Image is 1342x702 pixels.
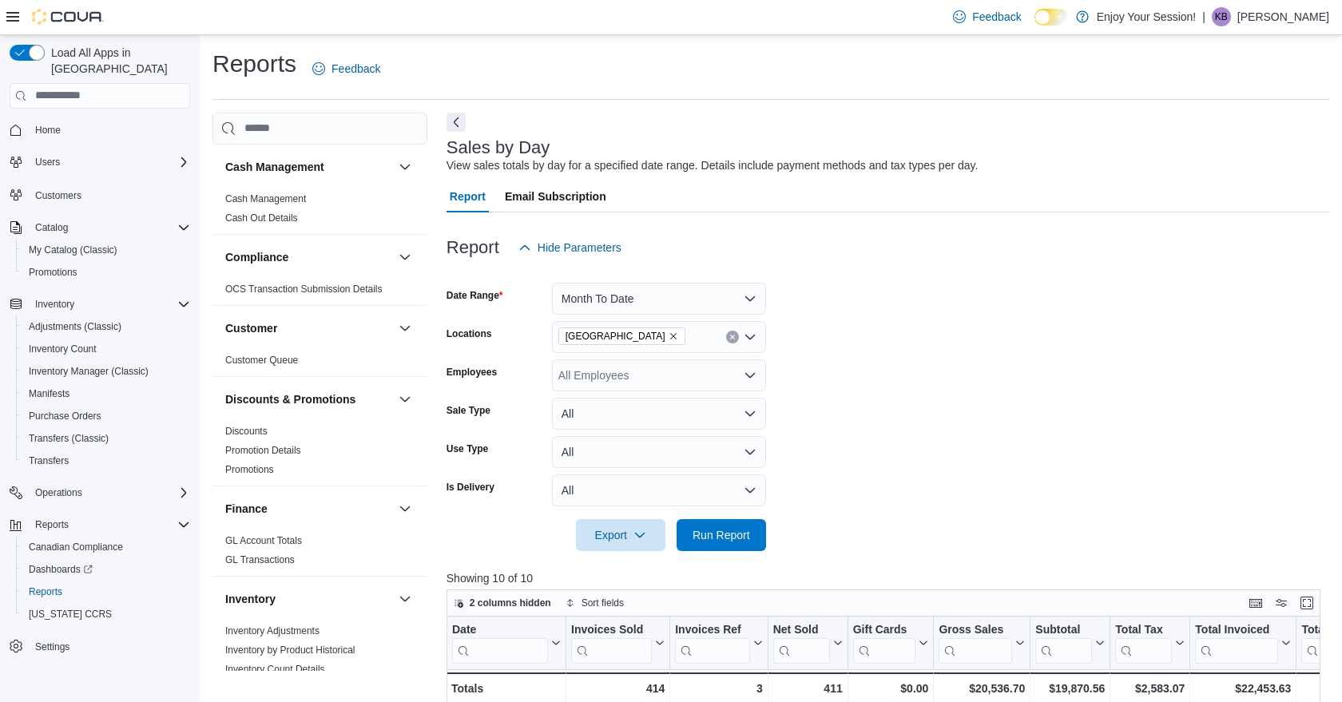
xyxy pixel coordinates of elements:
button: Inventory Count [16,338,197,360]
div: Total Invoiced [1195,623,1278,638]
button: Settings [3,635,197,658]
span: Inventory Manager (Classic) [29,365,149,378]
p: Enjoy Your Session! [1097,7,1197,26]
span: Purchase Orders [29,410,101,422]
a: Customer Queue [225,355,298,366]
div: Finance [212,531,427,576]
label: Locations [447,327,492,340]
span: My Catalog (Classic) [29,244,117,256]
div: Date [452,623,548,664]
h3: Cash Management [225,159,324,175]
button: Canadian Compliance [16,536,197,558]
span: Manifests [29,387,69,400]
div: $2,583.07 [1115,679,1185,698]
button: Open list of options [744,369,756,382]
span: GL Account Totals [225,534,302,547]
button: Users [3,151,197,173]
div: Totals [451,679,561,698]
p: | [1202,7,1205,26]
button: Keyboard shortcuts [1246,593,1265,613]
span: Reports [29,585,62,598]
div: $0.00 [852,679,928,698]
button: Discounts & Promotions [395,390,415,409]
span: Washington CCRS [22,605,190,624]
button: Catalog [29,218,74,237]
div: Compliance [212,280,427,305]
button: Catalog [3,216,197,239]
button: Adjustments (Classic) [16,315,197,338]
button: Manifests [16,383,197,405]
span: Transfers [22,451,190,470]
span: Settings [35,641,69,653]
div: Subtotal [1035,623,1092,664]
span: Transfers (Classic) [22,429,190,448]
span: [GEOGRAPHIC_DATA] [566,328,665,344]
button: Run Report [677,519,766,551]
h3: Inventory [225,591,276,607]
button: Inventory Manager (Classic) [16,360,197,383]
span: Inventory Count Details [225,663,325,676]
button: Finance [225,501,392,517]
span: Carlisle [558,327,685,345]
span: Inventory [29,295,190,314]
a: Manifests [22,384,76,403]
div: Total Tax [1115,623,1172,638]
div: Gift Card Sales [852,623,915,664]
button: Operations [29,483,89,502]
a: GL Account Totals [225,535,302,546]
div: Gross Sales [939,623,1012,638]
span: Transfers (Classic) [29,432,109,445]
button: Export [576,519,665,551]
label: Date Range [447,289,503,302]
button: Next [447,113,466,132]
button: Invoices Sold [571,623,665,664]
span: Catalog [29,218,190,237]
div: Gift Cards [852,623,915,638]
span: Cash Management [225,192,306,205]
a: Customers [29,186,88,205]
h1: Reports [212,48,296,80]
span: Load All Apps in [GEOGRAPHIC_DATA] [45,45,190,77]
div: Date [452,623,548,638]
a: GL Transactions [225,554,295,565]
button: Finance [395,499,415,518]
div: Invoices Ref [675,623,749,664]
span: Reports [35,518,69,531]
h3: Customer [225,320,277,336]
button: Transfers [16,450,197,472]
span: Inventory [35,298,74,311]
h3: Discounts & Promotions [225,391,355,407]
a: Adjustments (Classic) [22,317,128,336]
button: Customer [395,319,415,338]
span: Inventory Adjustments [225,625,320,637]
button: Inventory [29,295,81,314]
span: Dashboards [29,563,93,576]
div: Customer [212,351,427,376]
button: Total Invoiced [1195,623,1291,664]
span: Canadian Compliance [29,541,123,553]
a: Promotion Details [225,445,301,456]
label: Is Delivery [447,481,494,494]
a: Promotions [225,464,274,475]
button: Gift Cards [852,623,928,664]
span: Operations [35,486,82,499]
button: Clear input [726,331,739,343]
span: Export [586,519,656,551]
h3: Sales by Day [447,138,550,157]
div: Net Sold [772,623,829,638]
label: Employees [447,366,497,379]
div: Invoices Ref [675,623,749,638]
a: Canadian Compliance [22,537,129,557]
button: Reports [3,514,197,536]
span: Email Subscription [505,180,606,212]
span: KB [1215,7,1228,26]
a: Discounts [225,426,268,437]
div: $20,536.70 [939,679,1025,698]
span: Cash Out Details [225,212,298,224]
button: Inventory [395,589,415,609]
span: Users [29,153,190,172]
button: Net Sold [772,623,842,664]
input: Dark Mode [1034,9,1068,26]
span: OCS Transaction Submission Details [225,283,383,295]
a: Feedback [306,53,387,85]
